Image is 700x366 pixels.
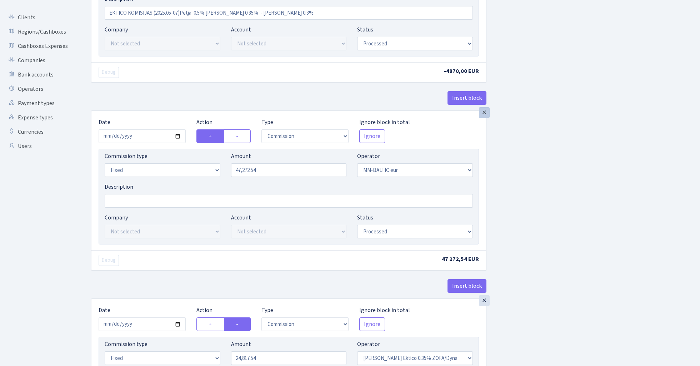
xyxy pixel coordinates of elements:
[224,317,251,331] label: -
[196,317,224,331] label: +
[447,91,486,105] button: Insert block
[4,110,75,125] a: Expense types
[4,82,75,96] a: Operators
[105,213,128,222] label: Company
[105,25,128,34] label: Company
[196,129,224,143] label: +
[261,306,273,315] label: Type
[231,340,251,348] label: Amount
[99,118,110,127] label: Date
[231,25,251,34] label: Account
[359,118,410,127] label: Ignore block in total
[4,96,75,110] a: Payment types
[357,152,380,160] label: Operator
[99,255,119,266] button: Debug
[4,39,75,53] a: Cashboxes Expenses
[99,67,119,78] button: Debug
[442,255,479,263] span: 47 272,54 EUR
[231,152,251,160] label: Amount
[261,118,273,127] label: Type
[479,295,490,306] div: ×
[357,340,380,348] label: Operator
[359,306,410,315] label: Ignore block in total
[231,213,251,222] label: Account
[359,129,385,143] button: Ignore
[4,68,75,82] a: Bank accounts
[99,306,110,315] label: Date
[444,67,479,75] span: -4870,00 EUR
[4,53,75,68] a: Companies
[4,10,75,25] a: Clients
[357,25,373,34] label: Status
[105,340,147,348] label: Commission type
[447,279,486,293] button: Insert block
[105,152,147,160] label: Commission type
[4,25,75,39] a: Regions/Cashboxes
[224,129,251,143] label: -
[196,306,212,315] label: Action
[357,213,373,222] label: Status
[105,183,133,191] label: Description
[4,139,75,153] a: Users
[4,125,75,139] a: Currencies
[196,118,212,127] label: Action
[359,317,385,331] button: Ignore
[479,107,490,118] div: ×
